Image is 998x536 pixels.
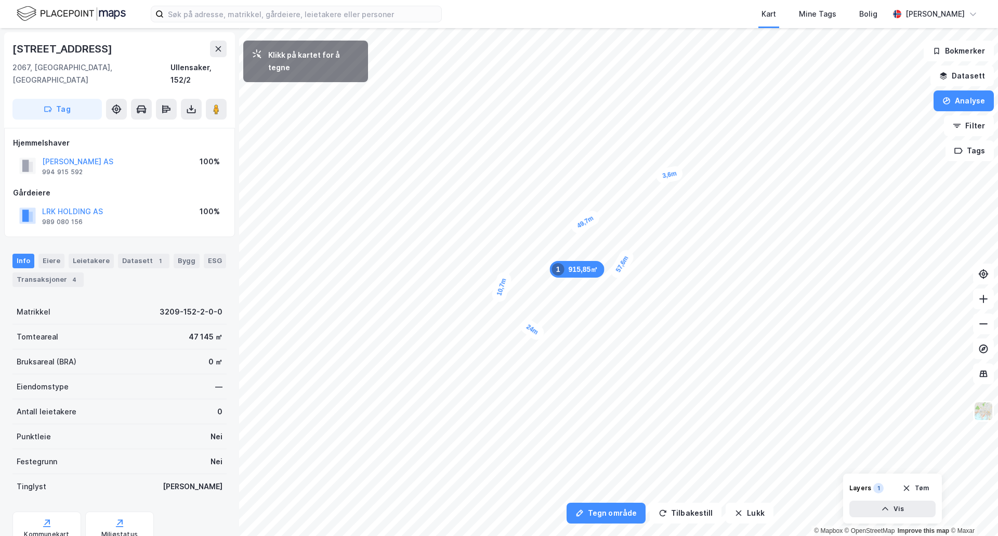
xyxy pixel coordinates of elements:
[69,254,114,268] div: Leietakere
[761,8,776,20] div: Kart
[845,527,895,534] a: OpenStreetMap
[12,99,102,120] button: Tag
[946,486,998,536] div: Kontrollprogram for chat
[655,165,684,185] div: Map marker
[170,61,227,86] div: Ullensaker, 152/2
[518,317,547,343] div: Map marker
[160,306,222,318] div: 3209-152-2-0-0
[944,115,994,136] button: Filter
[849,501,936,517] button: Vis
[204,254,226,268] div: ESG
[608,247,636,281] div: Map marker
[200,205,220,218] div: 100%
[12,61,170,86] div: 2067, [GEOGRAPHIC_DATA], [GEOGRAPHIC_DATA]
[873,483,884,493] div: 1
[799,8,836,20] div: Mine Tags
[934,90,994,111] button: Analyse
[200,155,220,168] div: 100%
[164,6,441,22] input: Søk på adresse, matrikkel, gårdeiere, leietakere eller personer
[118,254,169,268] div: Datasett
[17,455,57,468] div: Festegrunn
[552,263,564,276] div: 1
[211,430,222,443] div: Nei
[17,306,50,318] div: Matrikkel
[896,480,936,496] button: Tøm
[650,503,721,524] button: Tilbakestill
[12,254,34,268] div: Info
[17,480,46,493] div: Tinglyst
[17,356,76,368] div: Bruksareal (BRA)
[215,381,222,393] div: —
[490,270,513,304] div: Map marker
[69,274,80,285] div: 4
[17,5,126,23] img: logo.f888ab2527a4732fd821a326f86c7f29.svg
[550,261,605,278] div: Map marker
[946,486,998,536] iframe: Chat Widget
[17,430,51,443] div: Punktleie
[567,503,646,524] button: Tegn område
[13,137,226,149] div: Hjemmelshaver
[17,406,76,418] div: Antall leietakere
[12,272,84,287] div: Transaksjoner
[814,527,843,534] a: Mapbox
[726,503,773,524] button: Lukk
[859,8,877,20] div: Bolig
[924,41,994,61] button: Bokmerker
[208,356,222,368] div: 0 ㎡
[898,527,949,534] a: Improve this map
[217,406,222,418] div: 0
[163,480,222,493] div: [PERSON_NAME]
[974,401,993,421] img: Z
[268,49,360,74] div: Klikk på kartet for å tegne
[211,455,222,468] div: Nei
[42,218,83,226] div: 989 080 156
[905,8,965,20] div: [PERSON_NAME]
[155,256,165,266] div: 1
[189,331,222,343] div: 47 145 ㎡
[42,168,83,176] div: 994 915 592
[17,381,69,393] div: Eiendomstype
[13,187,226,199] div: Gårdeiere
[930,66,994,86] button: Datasett
[17,331,58,343] div: Tomteareal
[946,140,994,161] button: Tags
[849,484,871,492] div: Layers
[38,254,64,268] div: Eiere
[174,254,200,268] div: Bygg
[12,41,114,57] div: [STREET_ADDRESS]
[569,208,602,236] div: Map marker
